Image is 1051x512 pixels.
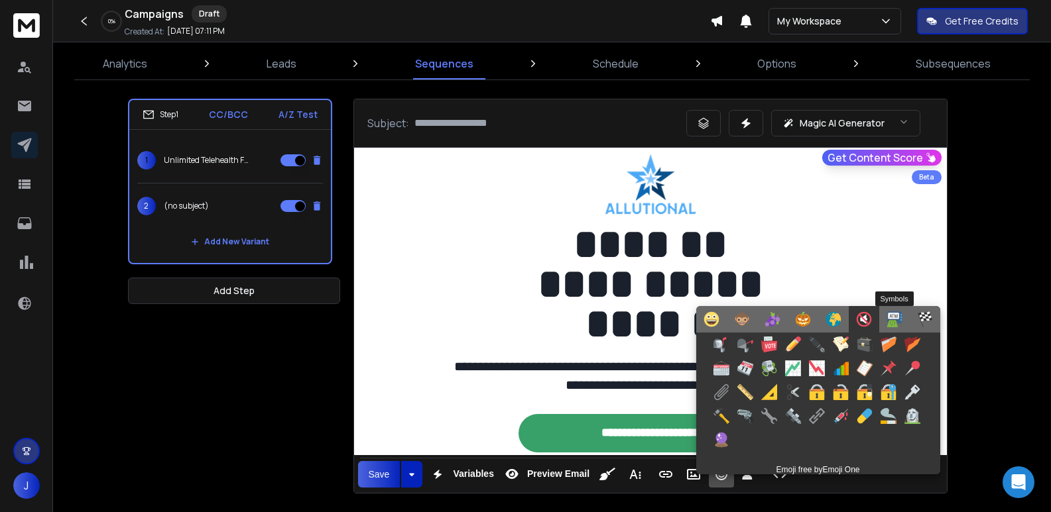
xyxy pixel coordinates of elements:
button: Save [358,461,401,487]
button: J [13,472,40,499]
p: Leads [267,56,296,72]
img: 1f4c8.svg [785,360,801,376]
button: Magic AI Generator [771,110,920,136]
img: 1f5ff.svg [904,408,920,424]
div: Step 1 [143,109,178,121]
img: 1f50f.svg [857,384,873,400]
div: Open Intercom Messenger [1003,466,1034,498]
img: 1f4cf.svg [737,384,753,400]
img: 1f48a.svg [857,408,873,424]
div: Draft [192,5,227,23]
img: 1f4dd.svg [833,336,849,352]
img: 1f52e.svg [713,432,729,448]
p: Emoji free by [696,465,940,474]
span: Preview Email [525,468,592,480]
img: 1f52b.svg [737,408,753,424]
img: 1f513.svg [833,384,849,400]
span: Variables [450,468,497,480]
p: Analytics [103,56,147,72]
button: Variables [425,461,497,487]
img: 1f383.svg [795,311,811,327]
a: Options [749,48,804,79]
img: 1f4c2.svg [904,336,920,352]
img: 270f.svg [785,336,801,352]
img: 1f4c9.svg [809,360,825,376]
p: Schedule [593,56,639,72]
img: 1f512.svg [809,384,825,400]
a: Analytics [95,48,155,79]
p: Subject: [367,115,409,131]
a: Open Emoji One website. [823,465,860,474]
div: Symbols [875,291,914,306]
p: 0 % [108,17,115,25]
button: Add Step [128,278,340,304]
img: 1f527.svg [761,408,777,424]
img: 1f4cd.svg [904,360,920,376]
p: Options [757,56,796,72]
img: 1f600.svg [704,311,719,327]
img: 1f4c6.svg [737,360,753,376]
img: 1f4c1.svg [881,336,896,352]
p: [DATE] 07:11 PM [167,26,225,36]
a: Schedule [585,48,647,79]
a: Sequences [407,48,481,79]
img: 1f517.svg [809,408,825,424]
p: A/Z Test [278,108,318,121]
img: 1f3e7.svg [887,311,902,327]
img: 1f4d0.svg [761,384,777,400]
a: Leads [259,48,304,79]
p: Subsequences [916,56,991,72]
span: 1 [137,151,156,170]
p: (no subject) [164,201,209,211]
p: My Workspace [777,15,847,28]
h1: Campaigns [125,6,184,22]
button: Preview Email [499,461,592,487]
img: 1f489.svg [833,408,849,424]
button: Get Free Credits [917,8,1028,34]
p: Sequences [415,56,473,72]
img: 1f4ca.svg [833,360,849,376]
img: 1f4ec.svg [713,336,729,352]
p: Get Free Credits [945,15,1019,28]
div: Beta [912,170,942,184]
img: 1f529.svg [785,408,801,424]
img: 1f6ac.svg [881,408,896,424]
img: 1f507.svg [856,311,872,327]
img: 1f511.svg [904,384,920,400]
img: 2712.svg [809,336,825,352]
span: 2 [137,197,156,215]
img: 1f510.svg [881,384,896,400]
img: 1f4c7.svg [761,360,777,376]
p: Magic AI Generator [800,117,885,130]
p: CC/BCC [209,108,248,121]
img: 2702.svg [785,384,801,400]
img: 1f4c5.svg [713,360,729,376]
img: 1f4cb.svg [857,360,873,376]
img: 1f347.svg [765,311,780,327]
button: Get Content Score [822,150,942,166]
p: Created At: [125,26,164,37]
img: 1f528.svg [713,408,729,424]
p: Unlimited Telehealth For Your Entire Family... [164,155,249,166]
img: 1f4ed.svg [737,336,753,352]
img: 1f4bc.svg [857,336,873,352]
img: 1f4cc.svg [881,360,896,376]
img: 1f30d.svg [826,311,841,327]
a: Subsequences [908,48,999,79]
img: 1f3c1.svg [917,311,933,327]
button: Add New Variant [180,229,280,255]
img: 1f435.svg [734,311,750,327]
li: Step1CC/BCCA/Z Test1Unlimited Telehealth For Your Entire Family...2(no subject)Add New Variant [128,99,332,264]
img: 1f4ce.svg [713,384,729,400]
img: 1f5f3.svg [761,336,777,352]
